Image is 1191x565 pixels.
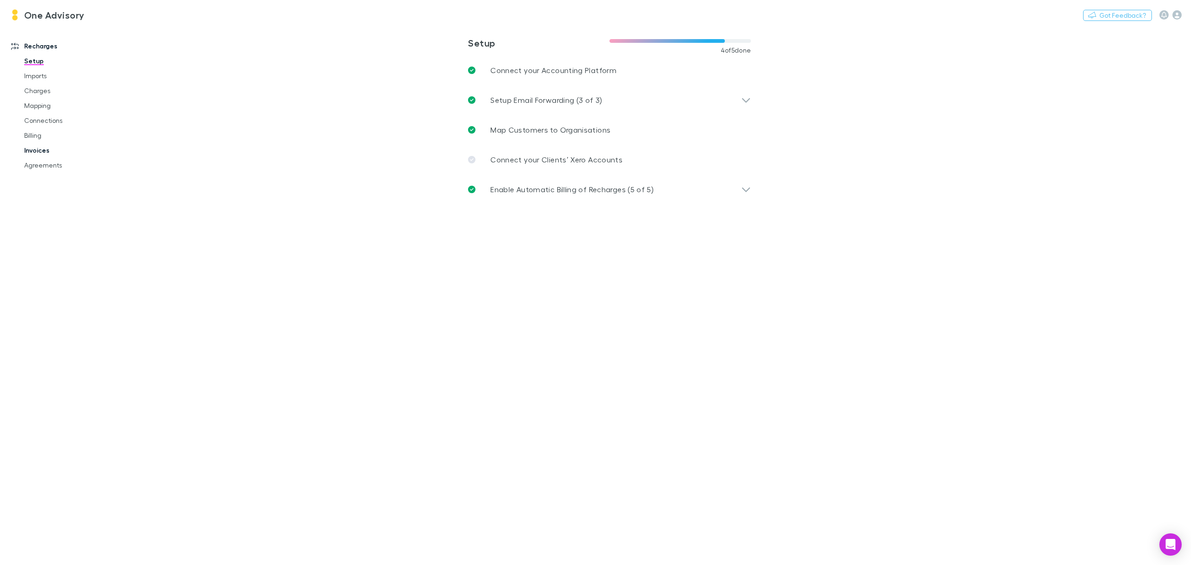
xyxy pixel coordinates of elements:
[461,175,758,204] div: Enable Automatic Billing of Recharges (5 of 5)
[15,68,133,83] a: Imports
[15,143,133,158] a: Invoices
[9,9,20,20] img: One Advisory's Logo
[15,128,133,143] a: Billing
[15,83,133,98] a: Charges
[24,9,85,20] h3: One Advisory
[461,55,758,85] a: Connect your Accounting Platform
[4,4,90,26] a: One Advisory
[461,145,758,175] a: Connect your Clients’ Xero Accounts
[1083,10,1152,21] button: Got Feedback?
[490,184,654,195] p: Enable Automatic Billing of Recharges (5 of 5)
[490,65,616,76] p: Connect your Accounting Platform
[468,37,609,48] h3: Setup
[721,47,751,54] span: 4 of 5 done
[15,113,133,128] a: Connections
[490,124,610,135] p: Map Customers to Organisations
[461,115,758,145] a: Map Customers to Organisations
[15,158,133,173] a: Agreements
[490,154,622,165] p: Connect your Clients’ Xero Accounts
[1159,533,1182,556] div: Open Intercom Messenger
[461,85,758,115] div: Setup Email Forwarding (3 of 3)
[15,98,133,113] a: Mapping
[2,39,133,54] a: Recharges
[15,54,133,68] a: Setup
[490,94,602,106] p: Setup Email Forwarding (3 of 3)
